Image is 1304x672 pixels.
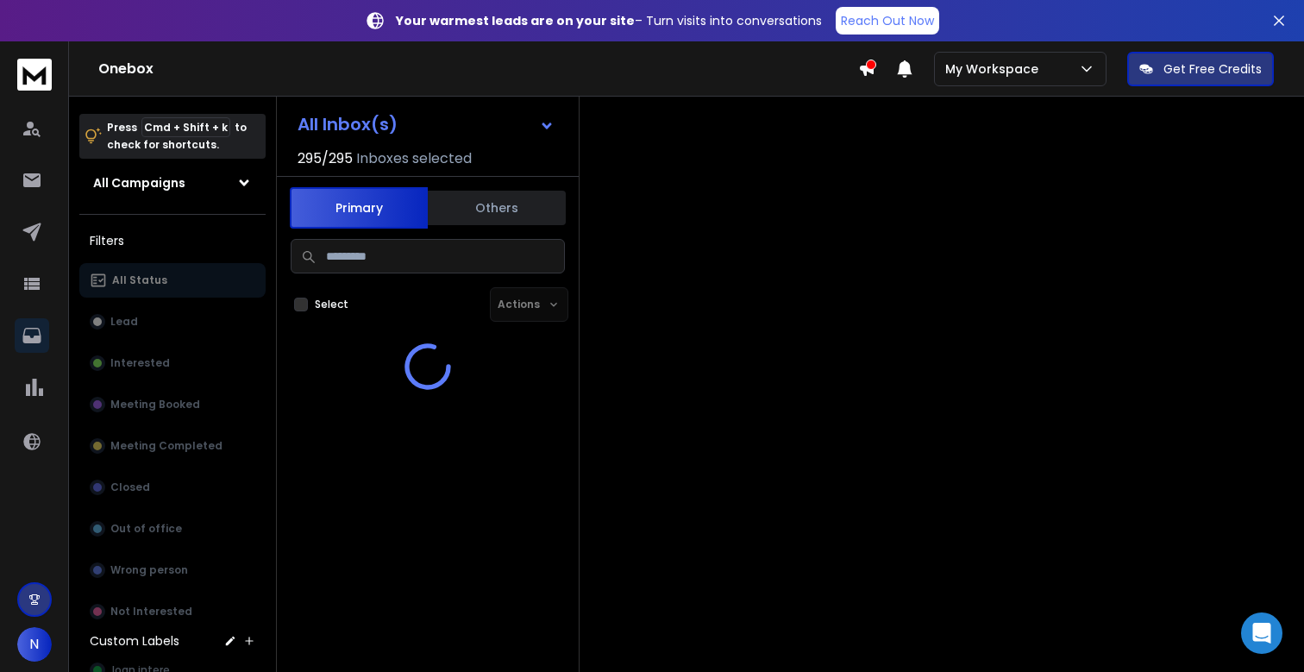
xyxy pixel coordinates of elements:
[141,117,230,137] span: Cmd + Shift + k
[1163,60,1262,78] p: Get Free Credits
[93,174,185,192] h1: All Campaigns
[298,116,398,133] h1: All Inbox(s)
[98,59,858,79] h1: Onebox
[298,148,353,169] span: 295 / 295
[17,627,52,662] button: N
[1241,612,1282,654] div: Open Intercom Messenger
[1127,52,1274,86] button: Get Free Credits
[90,632,179,650] h3: Custom Labels
[107,119,247,154] p: Press to check for shortcuts.
[396,12,822,29] p: – Turn visits into conversations
[290,187,428,229] button: Primary
[79,166,266,200] button: All Campaigns
[841,12,934,29] p: Reach Out Now
[17,59,52,91] img: logo
[79,229,266,253] h3: Filters
[428,189,566,227] button: Others
[284,107,568,141] button: All Inbox(s)
[356,148,472,169] h3: Inboxes selected
[315,298,348,311] label: Select
[396,12,635,29] strong: Your warmest leads are on your site
[836,7,939,35] a: Reach Out Now
[945,60,1045,78] p: My Workspace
